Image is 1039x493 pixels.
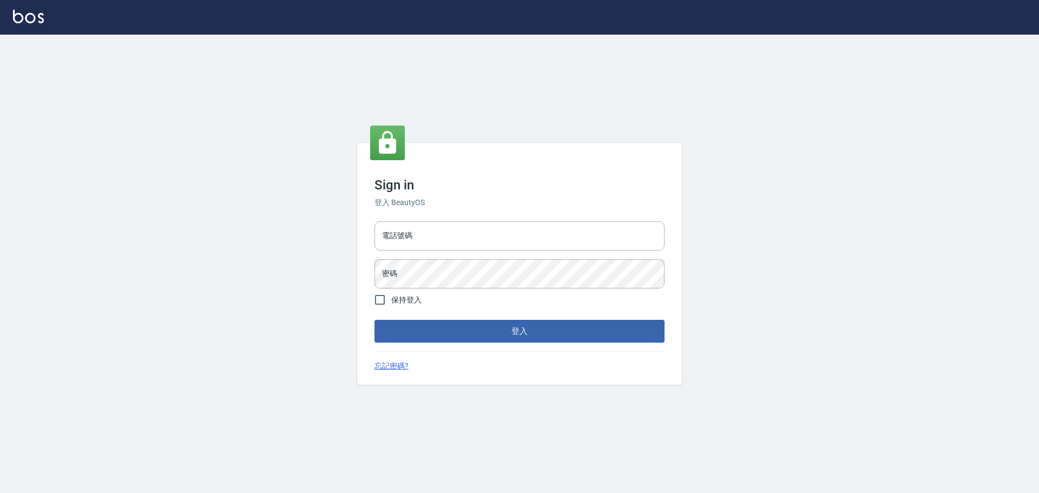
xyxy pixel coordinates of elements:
h6: 登入 BeautyOS [374,197,665,208]
span: 保持登入 [391,294,422,306]
button: 登入 [374,320,665,343]
h3: Sign in [374,178,665,193]
img: Logo [13,10,44,23]
a: 忘記密碼? [374,360,409,372]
